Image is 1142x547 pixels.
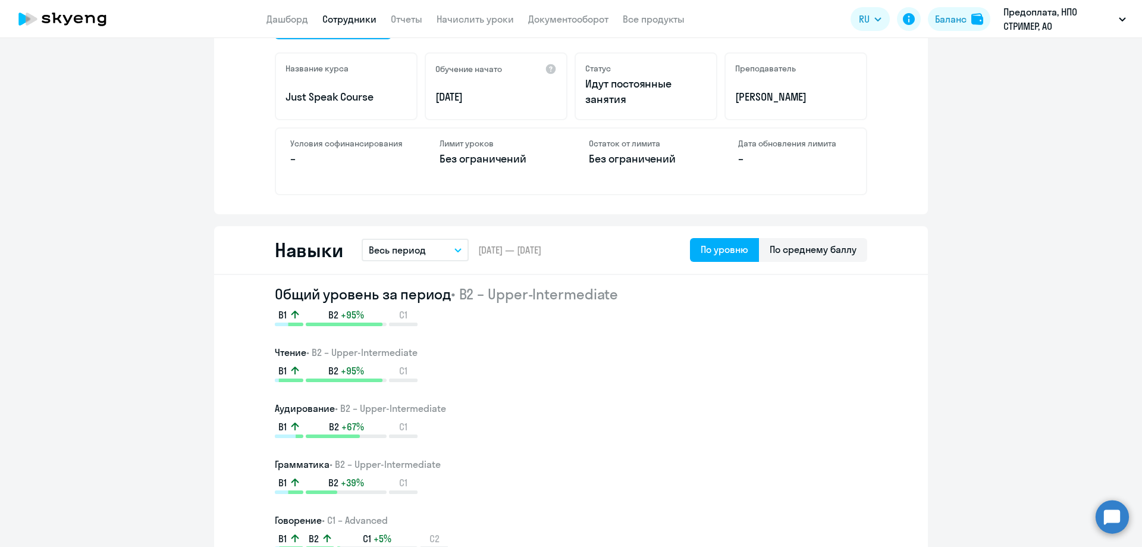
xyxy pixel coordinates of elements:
[735,63,796,74] h5: Преподаватель
[928,7,990,31] button: Балансbalance
[341,476,364,489] span: +39%
[1003,5,1114,33] p: Предоплата, НПО СТРИМЕР, АО
[275,345,867,360] h3: Чтение
[275,401,867,415] h3: Аудирование
[278,364,287,377] span: B1
[275,285,867,304] h2: Общий уровень за период
[328,364,338,377] span: B2
[478,243,541,257] span: [DATE] — [DATE]
[528,13,608,25] a: Документооборот
[429,532,440,545] span: C2
[278,420,287,433] span: B1
[278,308,287,321] span: B1
[335,402,446,414] span: • B2 – Upper-Intermediate
[275,457,867,471] h3: Грамматика
[369,243,426,257] p: Весь период
[341,420,364,433] span: +67%
[971,13,983,25] img: balance
[362,239,469,261] button: Весь период
[935,12,967,26] div: Баланс
[399,308,407,321] span: C1
[435,64,502,74] h5: Обучение начато
[328,308,338,321] span: B2
[290,138,404,149] h4: Условия софинансирования
[399,476,407,489] span: C1
[623,13,685,25] a: Все продукты
[329,420,339,433] span: B2
[437,13,514,25] a: Начислить уроки
[309,532,319,545] span: B2
[341,364,364,377] span: +95%
[735,89,857,105] p: [PERSON_NAME]
[328,476,338,489] span: B2
[275,238,343,262] h2: Навыки
[440,138,553,149] h4: Лимит уроков
[363,532,371,545] span: C1
[306,346,418,358] span: • B2 – Upper-Intermediate
[589,151,702,167] p: Без ограничений
[859,12,870,26] span: RU
[399,364,407,377] span: C1
[770,242,857,257] div: По среднему баллу
[738,151,852,167] p: –
[585,63,611,74] h5: Статус
[266,13,308,25] a: Дашборд
[290,151,404,167] p: –
[322,514,388,526] span: • C1 – Advanced
[285,63,349,74] h5: Название курса
[285,89,407,105] p: Just Speak Course
[374,532,391,545] span: +5%
[738,138,852,149] h4: Дата обновления лимита
[341,308,364,321] span: +95%
[275,513,867,527] h3: Говорение
[851,7,890,31] button: RU
[391,13,422,25] a: Отчеты
[585,76,707,107] p: Идут постоянные занятия
[330,458,441,470] span: • B2 – Upper-Intermediate
[451,285,619,303] span: • B2 – Upper-Intermediate
[278,476,287,489] span: B1
[997,5,1132,33] button: Предоплата, НПО СТРИМЕР, АО
[322,13,377,25] a: Сотрудники
[589,138,702,149] h4: Остаток от лимита
[278,532,287,545] span: B1
[701,242,748,257] div: По уровню
[435,89,557,105] p: [DATE]
[399,420,407,433] span: C1
[440,151,553,167] p: Без ограничений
